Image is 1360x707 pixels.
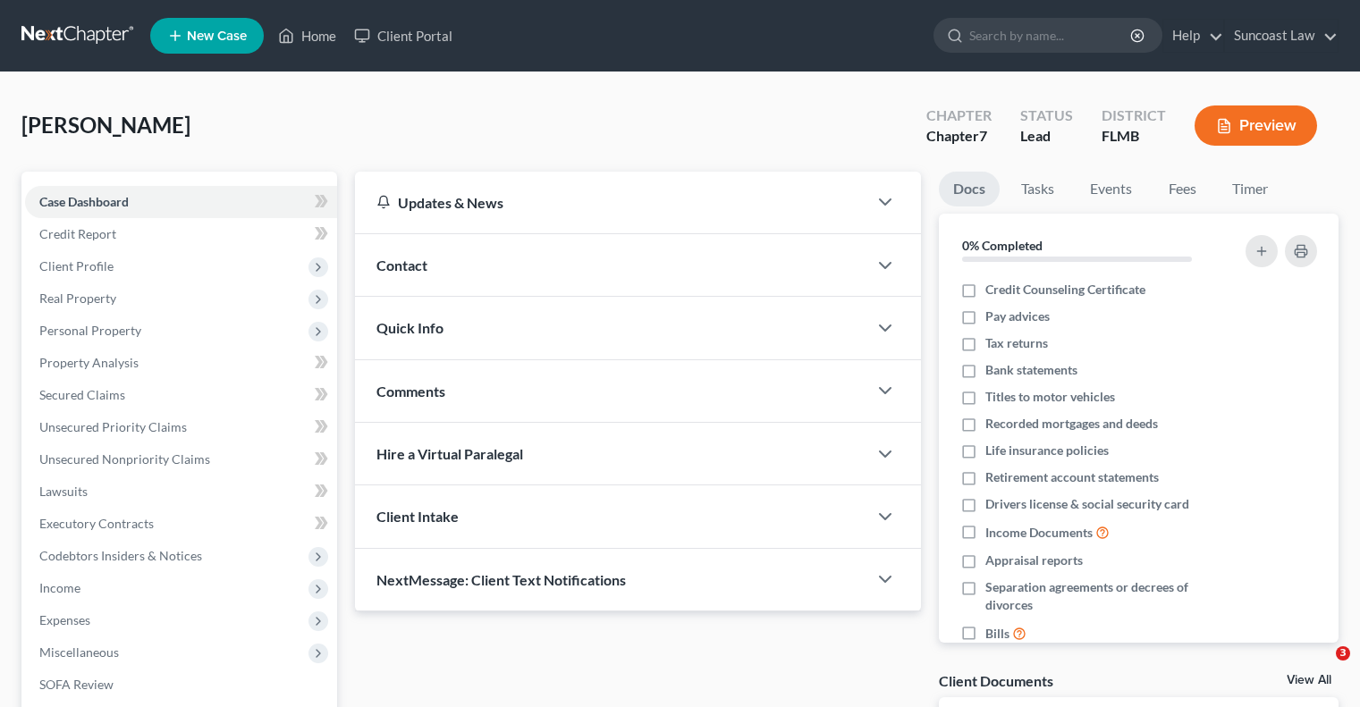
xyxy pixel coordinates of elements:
a: SOFA Review [25,669,337,701]
span: Unsecured Priority Claims [39,419,187,434]
span: Separation agreements or decrees of divorces [985,578,1223,614]
span: Recorded mortgages and deeds [985,415,1158,433]
div: FLMB [1102,126,1166,147]
span: Drivers license & social security card [985,495,1189,513]
a: Lawsuits [25,476,337,508]
a: Property Analysis [25,347,337,379]
span: Case Dashboard [39,194,129,209]
span: Hire a Virtual Paralegal [376,445,523,462]
span: Credit Counseling Certificate [985,281,1145,299]
span: Life insurance policies [985,442,1109,459]
span: Bank statements [985,361,1077,379]
span: Credit Report [39,226,116,241]
span: Income [39,580,80,595]
iframe: Intercom live chat [1299,646,1342,689]
span: Personal Property [39,323,141,338]
div: Chapter [926,105,992,126]
span: 3 [1336,646,1350,661]
span: Unsecured Nonpriority Claims [39,451,210,467]
span: Lawsuits [39,484,88,499]
span: Client Profile [39,258,114,274]
button: Preview [1195,105,1317,146]
span: Codebtors Insiders & Notices [39,548,202,563]
a: Secured Claims [25,379,337,411]
span: Contact [376,257,427,274]
a: Home [269,20,345,52]
strong: 0% Completed [962,238,1043,253]
div: Updates & News [376,193,846,212]
span: Secured Claims [39,387,125,402]
a: Executory Contracts [25,508,337,540]
a: Docs [939,172,1000,206]
span: New Case [187,29,247,43]
div: Lead [1020,126,1073,147]
a: Fees [1153,172,1211,206]
span: 7 [979,127,987,144]
a: Credit Report [25,218,337,250]
span: Tax returns [985,334,1048,352]
span: Expenses [39,612,90,627]
span: Property Analysis [39,355,139,370]
div: Chapter [926,126,992,147]
a: Events [1076,172,1146,206]
a: Tasks [1007,172,1069,206]
span: Real Property [39,290,116,306]
span: Titles to motor vehicles [985,388,1115,406]
span: Comments [376,383,445,400]
span: Retirement account statements [985,468,1159,486]
div: Status [1020,105,1073,126]
div: Client Documents [939,671,1053,690]
span: NextMessage: Client Text Notifications [376,571,626,588]
div: District [1102,105,1166,126]
span: Income Documents [985,524,1093,542]
a: View All [1287,674,1331,686]
span: Client Intake [376,508,459,525]
a: Client Portal [345,20,461,52]
span: Appraisal reports [985,551,1083,569]
span: Quick Info [376,319,443,336]
a: Unsecured Priority Claims [25,411,337,443]
span: [PERSON_NAME] [21,112,190,138]
span: Executory Contracts [39,516,154,531]
a: Case Dashboard [25,186,337,218]
span: Pay advices [985,307,1050,325]
span: Bills [985,625,1009,643]
input: Search by name... [969,19,1133,52]
a: Unsecured Nonpriority Claims [25,443,337,476]
span: Miscellaneous [39,644,119,660]
span: SOFA Review [39,677,114,692]
a: Timer [1218,172,1282,206]
a: Suncoast Law [1225,20,1338,52]
a: Help [1163,20,1223,52]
